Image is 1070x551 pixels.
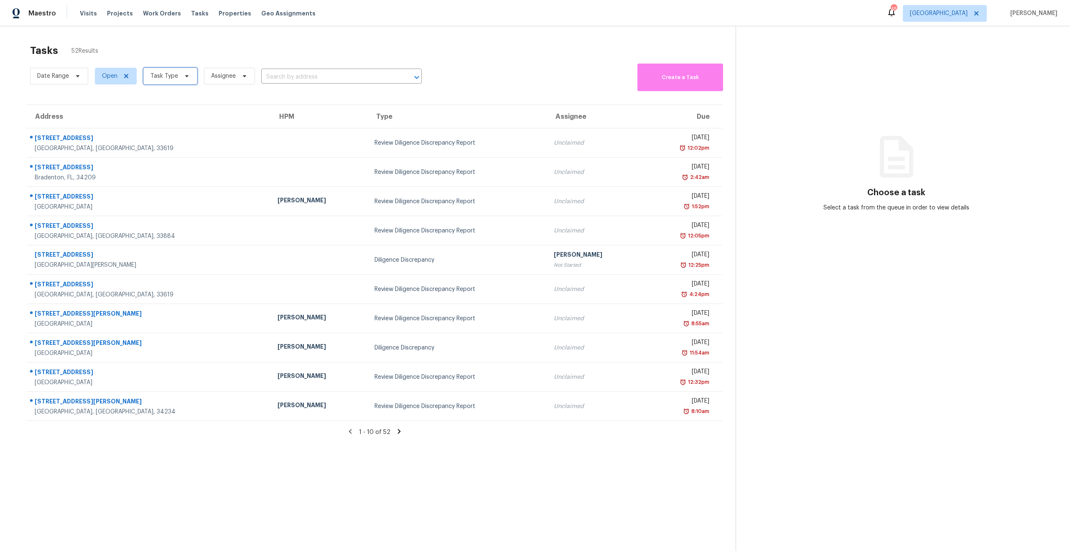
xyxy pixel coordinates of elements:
div: [DATE] [651,192,709,202]
div: [DATE] [651,133,709,144]
span: 52 Results [71,47,98,55]
div: [GEOGRAPHIC_DATA], [GEOGRAPHIC_DATA], 33619 [35,291,264,299]
div: [GEOGRAPHIC_DATA] [35,203,264,211]
div: 12:02pm [686,144,709,152]
div: Review Diligence Discrepancy Report [374,168,540,176]
img: Overdue Alarm Icon [680,378,686,386]
div: [DATE] [651,250,709,261]
span: Work Orders [143,9,181,18]
div: 2:42am [688,173,709,181]
h2: Tasks [30,46,58,55]
div: [STREET_ADDRESS] [35,163,264,173]
div: [STREET_ADDRESS] [35,250,264,261]
div: [STREET_ADDRESS] [35,368,264,378]
span: Maestro [28,9,56,18]
div: Review Diligence Discrepancy Report [374,227,540,235]
div: [GEOGRAPHIC_DATA], [GEOGRAPHIC_DATA], 33884 [35,232,264,240]
img: Overdue Alarm Icon [683,202,690,211]
div: [DATE] [651,221,709,232]
div: [PERSON_NAME] [278,313,361,324]
div: Diligence Discrepancy [374,344,540,352]
div: Review Diligence Discrepancy Report [374,197,540,206]
div: Unclaimed [554,227,637,235]
th: Type [368,105,547,128]
div: [PERSON_NAME] [278,342,361,353]
div: [STREET_ADDRESS] [35,280,264,291]
div: 11:54am [688,349,709,357]
img: Overdue Alarm Icon [680,261,687,269]
span: Assignee [211,72,236,80]
img: Overdue Alarm Icon [679,144,686,152]
div: [STREET_ADDRESS][PERSON_NAME] [35,397,264,408]
div: [STREET_ADDRESS][PERSON_NAME] [35,339,264,349]
div: [STREET_ADDRESS] [35,192,264,203]
div: Review Diligence Discrepancy Report [374,373,540,381]
div: Unclaimed [554,168,637,176]
div: [GEOGRAPHIC_DATA] [35,320,264,328]
span: Create a Task [642,73,719,82]
div: [GEOGRAPHIC_DATA], [GEOGRAPHIC_DATA], 33619 [35,144,264,153]
div: [DATE] [651,309,709,319]
img: Overdue Alarm Icon [681,290,688,298]
div: 12:25pm [687,261,709,269]
span: Task Type [150,72,178,80]
th: Address [27,105,271,128]
div: [STREET_ADDRESS] [35,134,264,144]
img: Overdue Alarm Icon [683,319,690,328]
th: Assignee [547,105,644,128]
div: [PERSON_NAME] [278,196,361,207]
div: [GEOGRAPHIC_DATA][PERSON_NAME] [35,261,264,269]
div: 8:10am [690,407,709,416]
div: 1:52pm [690,202,709,211]
div: Unclaimed [554,314,637,323]
div: [GEOGRAPHIC_DATA], [GEOGRAPHIC_DATA], 34234 [35,408,264,416]
div: Select a task from the queue in order to view details [816,204,977,212]
span: Projects [107,9,133,18]
span: Properties [219,9,251,18]
div: 12:05pm [686,232,709,240]
div: [GEOGRAPHIC_DATA] [35,349,264,357]
button: Create a Task [637,64,723,91]
span: 1 - 10 of 52 [359,429,390,435]
div: [PERSON_NAME] [554,250,637,261]
div: Unclaimed [554,139,637,147]
img: Overdue Alarm Icon [682,173,688,181]
h3: Choose a task [867,189,925,197]
img: Overdue Alarm Icon [681,349,688,357]
div: Bradenton, FL, 34209 [35,173,264,182]
div: 45 [891,5,897,13]
span: Open [102,72,117,80]
div: [PERSON_NAME] [278,372,361,382]
div: [DATE] [651,338,709,349]
div: Not Started [554,261,637,269]
div: [DATE] [651,397,709,407]
div: [GEOGRAPHIC_DATA] [35,378,264,387]
button: Open [411,71,423,83]
span: Tasks [191,10,209,16]
div: Unclaimed [554,197,637,206]
div: [STREET_ADDRESS][PERSON_NAME] [35,309,264,320]
div: 12:32pm [686,378,709,386]
th: HPM [271,105,368,128]
img: Overdue Alarm Icon [683,407,690,416]
div: Unclaimed [554,373,637,381]
input: Search by address [261,71,398,84]
span: Date Range [37,72,69,80]
div: Review Diligence Discrepancy Report [374,314,540,323]
img: Overdue Alarm Icon [680,232,686,240]
span: [PERSON_NAME] [1007,9,1057,18]
div: [DATE] [651,367,709,378]
div: Review Diligence Discrepancy Report [374,285,540,293]
div: [DATE] [651,280,709,290]
div: [PERSON_NAME] [278,401,361,411]
span: Geo Assignments [261,9,316,18]
span: Visits [80,9,97,18]
div: [STREET_ADDRESS] [35,222,264,232]
div: 8:55am [690,319,709,328]
div: Unclaimed [554,402,637,411]
th: Due [644,105,722,128]
div: 4:24pm [688,290,709,298]
div: Review Diligence Discrepancy Report [374,139,540,147]
div: Diligence Discrepancy [374,256,540,264]
div: Review Diligence Discrepancy Report [374,402,540,411]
